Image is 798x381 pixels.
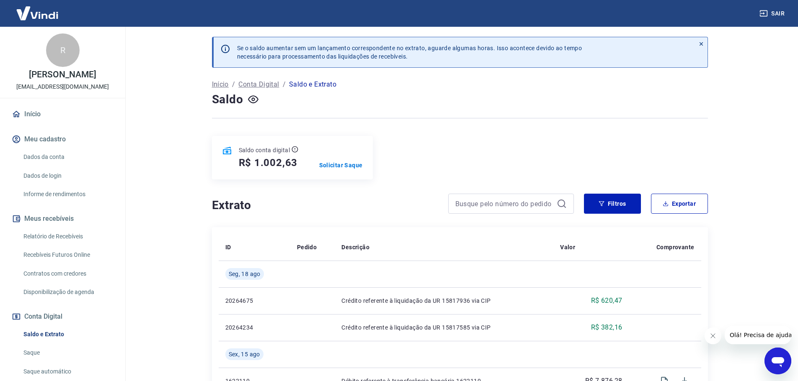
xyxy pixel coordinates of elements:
[20,246,115,263] a: Recebíveis Futuros Online
[341,243,369,251] p: Descrição
[20,363,115,380] a: Saque automático
[10,105,115,123] a: Início
[584,194,641,214] button: Filtros
[225,297,284,305] p: 20264675
[20,186,115,203] a: Informe de rendimentos
[237,44,582,61] p: Se o saldo aumentar sem um lançamento correspondente no extrato, aguarde algumas horas. Isso acon...
[10,0,65,26] img: Vindi
[341,297,547,305] p: Crédito referente à liquidação da UR 15817936 via CIP
[591,322,622,332] p: R$ 382,16
[225,243,231,251] p: ID
[16,82,109,91] p: [EMAIL_ADDRESS][DOMAIN_NAME]
[20,284,115,301] a: Disponibilização de agenda
[225,323,284,332] p: 20264234
[455,197,553,210] input: Busque pelo número do pedido
[705,327,721,344] iframe: Fechar mensagem
[319,161,363,169] a: Solicitar Saque
[764,348,791,374] iframe: Botão para abrir a janela de mensagens
[212,197,438,214] h4: Extrato
[341,323,547,332] p: Crédito referente à liquidação da UR 15817585 via CIP
[656,243,694,251] p: Comprovante
[212,91,243,108] h4: Saldo
[560,243,575,251] p: Valor
[758,6,788,21] button: Sair
[229,270,261,278] span: Seg, 18 ago
[20,265,115,282] a: Contratos com credores
[5,6,70,13] span: Olá! Precisa de ajuda?
[725,326,791,344] iframe: Mensagem da empresa
[238,79,279,89] a: Conta Digital
[46,33,80,67] div: R
[239,156,298,169] h5: R$ 1.002,63
[20,326,115,343] a: Saldo e Extrato
[239,146,290,154] p: Saldo conta digital
[229,350,260,358] span: Sex, 15 ago
[10,307,115,326] button: Conta Digital
[591,296,622,306] p: R$ 620,47
[10,210,115,228] button: Meus recebíveis
[20,167,115,184] a: Dados de login
[20,344,115,361] a: Saque
[20,148,115,166] a: Dados da conta
[232,79,235,89] p: /
[651,194,708,214] button: Exportar
[29,70,96,79] p: [PERSON_NAME]
[212,79,229,89] a: Início
[10,130,115,148] button: Meu cadastro
[283,79,286,89] p: /
[20,228,115,245] a: Relatório de Recebíveis
[289,79,336,89] p: Saldo e Extrato
[297,243,317,251] p: Pedido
